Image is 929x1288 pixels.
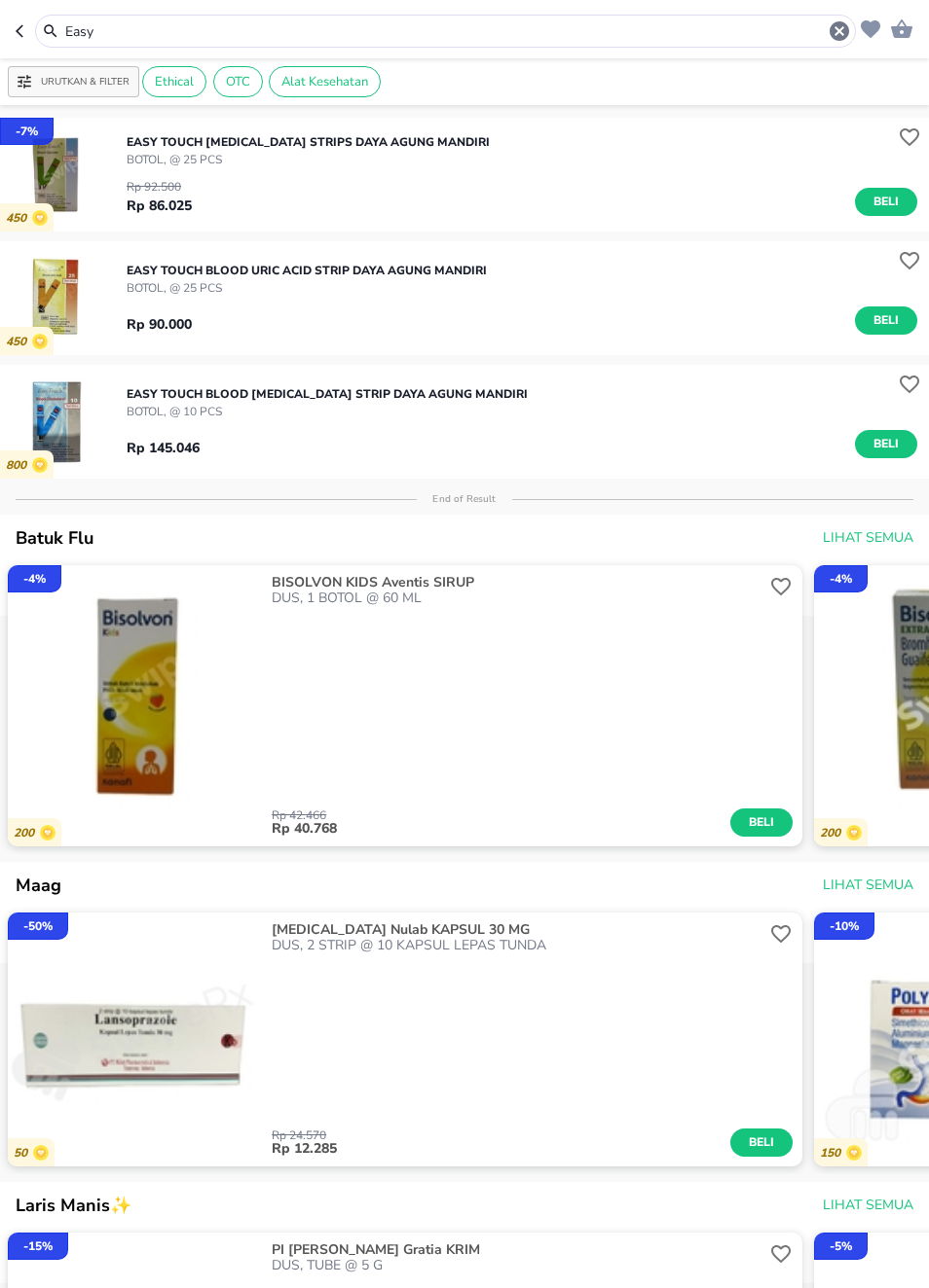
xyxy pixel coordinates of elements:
[272,575,762,590] p: BISOLVON KIDS Aventis SIRUP
[127,262,487,279] p: EASY TOUCH BLOOD URIC ACID STRIP Daya Agung Mandiri
[272,809,730,821] p: Rp 42.466
[127,438,200,458] p: Rp 145.046
[815,520,917,556] button: Lihat Semua
[870,310,903,331] span: Beli
[730,808,793,837] button: Beli
[269,66,381,97] div: Alat Kesehatan
[127,385,528,403] p: EASY TOUCH Blood [MEDICAL_DATA] Strip Daya Agung Mandiri
[820,1146,846,1161] p: 150
[272,1242,762,1258] p: PI [PERSON_NAME] Gratia KRIM
[870,434,903,454] span: Beli
[272,938,765,953] p: DUS, 2 STRIP @ 10 KAPSUL LEPAS TUNDA
[16,123,38,140] p: - 7 %
[745,1132,778,1153] span: Beli
[870,192,903,212] span: Beli
[127,314,192,335] p: Rp 90.000
[127,403,528,420] p: BOTOL, @ 10 PCS
[272,590,765,606] p: DUS, 1 BOTOL @ 60 ML
[6,458,32,473] p: 800
[272,821,730,837] p: Rp 40.768
[127,133,490,151] p: EASY TOUCH [MEDICAL_DATA] STRIPS Daya Agung Mandiri
[143,73,205,90] span: Ethical
[14,1146,33,1161] p: 50
[8,66,139,97] button: Urutkan & Filter
[23,1237,53,1255] p: - 15 %
[745,812,778,833] span: Beli
[815,868,917,904] button: Lihat Semua
[142,66,206,97] div: Ethical
[830,570,852,588] p: - 4 %
[23,917,53,935] p: - 50 %
[23,570,46,588] p: - 4 %
[127,151,490,168] p: BOTOL, @ 25 PCS
[855,188,917,216] button: Beli
[830,917,859,935] p: - 10 %
[855,430,917,458] button: Beli
[127,196,192,216] p: Rp 86.025
[41,75,130,89] p: Urutkan & Filter
[855,306,917,335] button: Beli
[8,912,262,1166] img: ID111238-1.5efba92e-2ec7-4fdc-b974-287979b0d0e7.jpeg
[6,335,32,349] p: 450
[272,1129,730,1141] p: Rp 24.570
[213,66,263,97] div: OTC
[272,1258,765,1273] p: DUS, TUBE @ 5 G
[823,1194,913,1218] span: Lihat Semua
[127,178,192,196] p: Rp 92.500
[272,1141,730,1157] p: Rp 12.285
[270,73,380,90] span: Alat Kesehatan
[6,211,32,226] p: 450
[14,826,40,841] p: 200
[730,1128,793,1157] button: Beli
[830,1237,852,1255] p: - 5 %
[823,874,913,898] span: Lihat Semua
[8,565,262,819] img: ID102413-2.3d3ac669-77b4-4654-b6a9-698be4893272.jpeg
[63,21,828,42] input: Cari 4000+ produk di sini
[417,492,511,506] p: End of Result
[127,279,487,297] p: BOTOL, @ 25 PCS
[214,73,262,90] span: OTC
[823,526,913,551] span: Lihat Semua
[815,1188,917,1224] button: Lihat Semua
[820,826,846,841] p: 200
[272,922,762,938] p: [MEDICAL_DATA] Nulab KAPSUL 30 MG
